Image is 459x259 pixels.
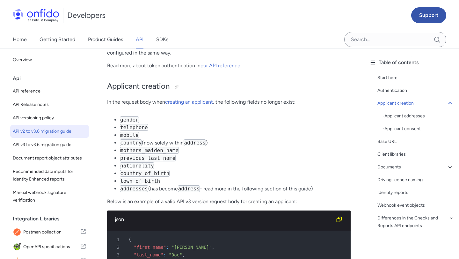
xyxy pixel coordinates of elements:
span: Overview [13,56,86,64]
span: Recommended data inputs for Identity Enhanced reports [13,168,86,183]
span: API v2 to v3.6 migration guide [13,128,86,135]
code: previous_last_name [120,155,176,161]
p: Below is an example of a valid API v3 version request body for creating an applicant: [107,198,351,205]
div: - Applicant consent [382,125,454,133]
span: API v3 to v3.6 migration guide [13,141,86,149]
a: Document report object attributes [10,152,89,165]
p: In the request body when , the following fields no longer exist: [107,98,351,106]
span: Postman collection [23,228,80,237]
a: SDKs [156,31,168,48]
img: Onfido Logo [13,9,59,22]
a: creating an applicant [165,99,213,105]
code: mothers_maiden_name [120,147,179,154]
span: : [166,245,169,250]
code: telephone [120,124,148,131]
p: Authentication is exactly the same in all versions of our API. The sandbox and live environments ... [107,41,351,57]
code: addresses [120,185,148,192]
span: "first_name" [134,245,166,250]
img: IconOpenAPI specifications [13,242,23,251]
code: country_of_birth [120,170,170,177]
span: API reference [13,87,86,95]
span: "[PERSON_NAME]" [171,245,212,250]
span: 2 [110,243,124,251]
a: our API reference [200,63,240,69]
div: - Applicant addresses [382,112,454,120]
input: Onfido search input field [344,32,446,47]
span: Manual webhook signature verification [13,189,86,204]
span: , [212,245,214,250]
a: Webhook event objects [377,202,454,209]
a: Authentication [377,87,454,94]
code: mobile [120,132,139,138]
a: -Applicant consent [382,125,454,133]
a: Documents [377,163,454,171]
code: nationality [120,162,154,169]
span: API versioning policy [13,114,86,122]
a: -Applicant addresses [382,112,454,120]
img: IconPostman collection [13,228,23,237]
a: Overview [10,54,89,66]
a: Driving licence naming [377,176,454,184]
a: API versioning policy [10,112,89,124]
li: (has become - read more in the following section of this guide) [120,185,351,193]
a: Applicant creation [377,100,454,107]
a: Recommended data inputs for Identity Enhanced reports [10,165,89,186]
span: , [182,252,185,257]
p: Read more about token authentication in . [107,62,351,70]
a: Manual webhook signature verification [10,186,89,207]
span: { [128,237,131,242]
a: Client libraries [377,151,454,158]
a: API reference [10,85,89,98]
a: API v3 to v3.6 migration guide [10,138,89,151]
a: Identity reports [377,189,454,196]
a: IconOpenAPI specificationsOpenAPI specifications [10,240,89,254]
a: Differences in the Checks and Reports API endpoints [377,214,454,230]
span: 3 [110,251,124,259]
span: "last_name" [134,252,164,257]
span: : [164,252,166,257]
span: "Doe" [169,252,182,257]
span: OpenAPI specifications [23,242,80,251]
h1: Developers [67,10,106,20]
a: API v2 to v3.6 migration guide [10,125,89,138]
a: API [136,31,143,48]
h2: Applicant creation [107,81,351,92]
code: country [120,139,142,146]
code: address [184,139,206,146]
a: API Release notes [10,98,89,111]
div: json [115,216,333,223]
a: Base URL [377,138,454,145]
a: Getting Started [40,31,75,48]
div: Table of contents [368,59,454,66]
code: town_of_birth [120,178,160,184]
code: gender [120,116,139,123]
a: Home [13,31,27,48]
button: Copy code snippet button [333,213,346,226]
code: address [178,185,200,192]
div: Integration Libraries [13,212,91,225]
span: Document report object attributes [13,154,86,162]
span: 1 [110,236,124,243]
span: API Release notes [13,101,86,108]
a: Support [411,7,446,23]
div: Api [13,72,91,85]
a: IconPostman collectionPostman collection [10,225,89,239]
a: Product Guides [88,31,123,48]
a: Start here [377,74,454,82]
li: (now solely within ) [120,139,351,147]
